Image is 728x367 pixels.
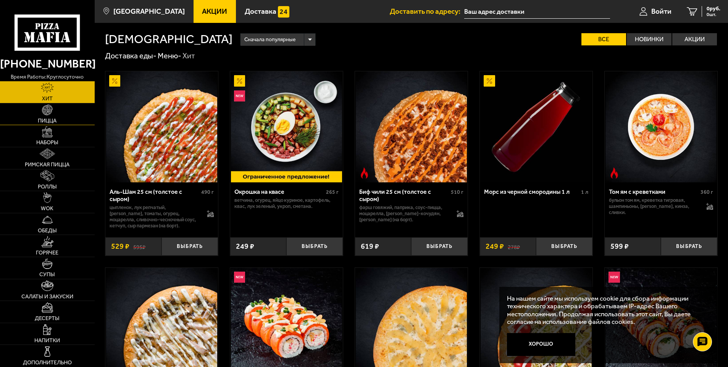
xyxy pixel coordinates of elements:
[234,272,245,283] img: Новинка
[38,228,57,233] span: Обеды
[355,71,468,182] a: Острое блюдоБиф чили 25 см (толстое с сыром)
[701,189,713,195] span: 360 г
[661,237,717,256] button: Выбрать
[111,243,129,250] span: 529 ₽
[326,189,339,195] span: 265 г
[231,71,342,182] img: Окрошка на квасе
[36,250,58,256] span: Горячее
[21,294,73,299] span: Салаты и закуски
[605,71,717,182] img: Том ям с креветками
[359,167,370,179] img: Острое блюдо
[651,8,672,15] span: Войти
[609,167,620,179] img: Острое блюдо
[110,204,200,229] p: цыпленок, лук репчатый, [PERSON_NAME], томаты, огурец, моцарелла, сливочно-чесночный соус, кетчуп...
[278,6,289,18] img: 15daf4d41897b9f0e9f617042186c801.svg
[581,189,588,195] span: 1 л
[38,184,57,190] span: Роллы
[390,8,464,15] span: Доставить по адресу:
[25,162,69,167] span: Римская пицца
[480,71,592,182] a: АкционныйМорс из черной смородины 1 л
[34,338,60,343] span: Напитки
[484,188,579,195] div: Морс из черной смородины 1 л
[481,71,592,182] img: Морс из черной смородины 1 л
[507,295,705,326] p: На нашем сайте мы используем cookie для сбора информации технического характера и обрабатываем IP...
[707,6,720,11] span: 0 руб.
[109,75,121,87] img: Акционный
[627,33,672,45] label: Новинки
[234,90,245,102] img: Новинка
[38,118,56,124] span: Пицца
[359,204,449,223] p: фарш говяжий, паприка, соус-пицца, моцарелла, [PERSON_NAME]-кочудян, [PERSON_NAME] (на борт).
[610,243,629,250] span: 599 ₽
[234,197,339,209] p: ветчина, огурец, яйцо куриное, картофель, квас, лук зеленый, укроп, сметана.
[581,33,626,45] label: Все
[605,71,717,182] a: Острое блюдоТом ям с креветками
[42,96,53,101] span: Хит
[36,140,58,145] span: Наборы
[35,316,60,321] span: Десерты
[234,188,324,195] div: Окрошка на квасе
[133,243,145,250] s: 595 ₽
[536,237,592,256] button: Выбрать
[484,75,495,87] img: Акционный
[106,71,217,182] img: Аль-Шам 25 см (толстое с сыром)
[201,189,214,195] span: 490 г
[507,333,575,356] button: Хорошо
[244,32,295,47] span: Сначала популярные
[486,243,504,250] span: 249 ₽
[105,33,232,45] h1: [DEMOGRAPHIC_DATA]
[236,243,254,250] span: 249 ₽
[672,33,717,45] label: Акции
[158,51,181,60] a: Меню-
[113,8,185,15] span: [GEOGRAPHIC_DATA]
[41,206,53,211] span: WOK
[361,243,379,250] span: 619 ₽
[411,237,468,256] button: Выбрать
[39,272,55,277] span: Супы
[202,8,227,15] span: Акции
[286,237,343,256] button: Выбрать
[234,75,245,87] img: Акционный
[245,8,276,15] span: Доставка
[182,51,195,61] div: Хит
[359,188,449,203] div: Биф чили 25 см (толстое с сыром)
[105,71,218,182] a: АкционныйАль-Шам 25 см (толстое с сыром)
[464,5,610,19] input: Ваш адрес доставки
[110,188,199,203] div: Аль-Шам 25 см (толстое с сыром)
[451,189,463,195] span: 510 г
[609,272,620,283] img: Новинка
[23,360,72,365] span: Дополнительно
[105,51,157,60] a: Доставка еды-
[230,71,343,182] a: АкционныйНовинкаОкрошка на квасе
[161,237,218,256] button: Выбрать
[609,197,699,216] p: бульон том ям, креветка тигровая, шампиньоны, [PERSON_NAME], кинза, сливки.
[609,188,699,195] div: Том ям с креветками
[707,12,720,17] span: 0 шт.
[508,243,520,250] s: 278 ₽
[356,71,467,182] img: Биф чили 25 см (толстое с сыром)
